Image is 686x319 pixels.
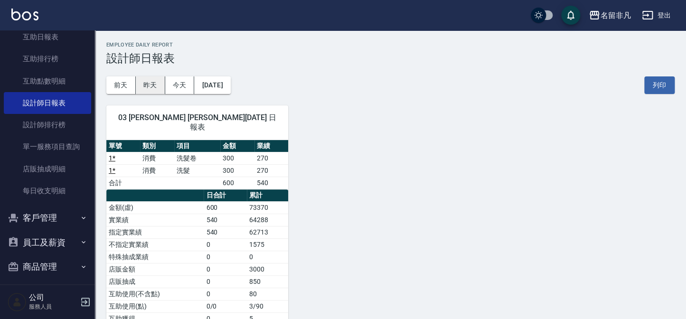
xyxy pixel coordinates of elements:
span: 03 [PERSON_NAME] [PERSON_NAME][DATE] 日報表 [118,113,277,132]
a: 互助日報表 [4,26,91,48]
a: 互助排行榜 [4,48,91,70]
td: 0 [204,275,247,288]
td: 不指定實業績 [106,238,204,251]
button: 客戶管理 [4,206,91,230]
td: 0 [204,263,247,275]
td: 3/90 [247,300,288,312]
button: 列印 [644,76,675,94]
img: Logo [11,9,38,20]
td: 600 [204,201,247,214]
h3: 設計師日報表 [106,52,675,65]
a: 單一服務項目查詢 [4,136,91,158]
td: 600 [220,177,254,189]
td: 0/0 [204,300,247,312]
button: 登出 [638,7,675,24]
td: 店販金額 [106,263,204,275]
table: a dense table [106,140,288,189]
td: 金額(虛) [106,201,204,214]
td: 1575 [247,238,288,251]
td: 64288 [247,214,288,226]
td: 合計 [106,177,140,189]
a: 設計師日報表 [4,92,91,114]
th: 累計 [247,189,288,202]
td: 指定實業績 [106,226,204,238]
td: 互助使用(不含點) [106,288,204,300]
td: 0 [204,238,247,251]
a: 店販抽成明細 [4,158,91,180]
td: 洗髮 [174,164,221,177]
td: 特殊抽成業績 [106,251,204,263]
button: 今天 [165,76,195,94]
td: 62713 [247,226,288,238]
td: 540 [204,214,247,226]
th: 日合計 [204,189,247,202]
td: 270 [254,152,288,164]
button: 商品管理 [4,254,91,279]
td: 300 [220,152,254,164]
p: 服務人員 [29,302,77,311]
img: Person [8,292,27,311]
th: 類別 [140,140,174,152]
td: 消費 [140,164,174,177]
button: [DATE] [194,76,230,94]
th: 項目 [174,140,221,152]
td: 540 [204,226,247,238]
td: 店販抽成 [106,275,204,288]
h5: 公司 [29,293,77,302]
td: 300 [220,164,254,177]
button: 前天 [106,76,136,94]
div: 名留非凡 [600,9,630,21]
a: 互助點數明細 [4,70,91,92]
th: 業績 [254,140,288,152]
td: 3000 [247,263,288,275]
td: 消費 [140,152,174,164]
td: 80 [247,288,288,300]
button: 名留非凡 [585,6,634,25]
td: 270 [254,164,288,177]
td: 540 [254,177,288,189]
td: 實業績 [106,214,204,226]
button: 昨天 [136,76,165,94]
td: 850 [247,275,288,288]
td: 洗髮卷 [174,152,221,164]
th: 單號 [106,140,140,152]
th: 金額 [220,140,254,152]
td: 0 [204,288,247,300]
button: save [561,6,580,25]
button: 員工及薪資 [4,230,91,255]
td: 0 [204,251,247,263]
h2: Employee Daily Report [106,42,675,48]
a: 設計師排行榜 [4,114,91,136]
td: 互助使用(點) [106,300,204,312]
a: 每日收支明細 [4,180,91,202]
td: 73370 [247,201,288,214]
td: 0 [247,251,288,263]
